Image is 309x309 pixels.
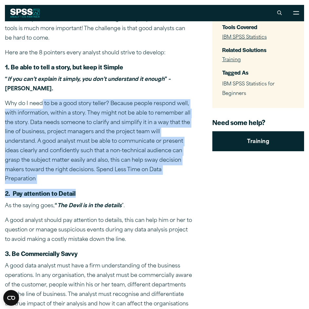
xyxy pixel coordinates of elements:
strong: “ ” – [PERSON_NAME]. [5,77,171,92]
img: SPSS White Logo [10,9,40,18]
span: IBM SPSS Statistics for Beginners [222,82,275,97]
p: As the saying goes, ”. [5,201,192,211]
h3: Tagged As [222,69,295,76]
h3: Tools Covered [222,23,295,31]
p: A good analyst should pay attention to details, this can help him or her to question or manage su... [5,216,192,244]
p: Why do I need to be a good story teller? Because people respond well, with information, within a ... [5,99,192,184]
a: IBM SPSS Statistics [222,35,267,40]
p: A lot of organisations have invested money in tools. Having the right tools is required but not s... [5,5,192,43]
strong: 3. Be Commercially Savvy [5,249,78,258]
strong: 1. Be able to tell a story, but keep it Simple [5,63,123,71]
a: Training [222,58,241,63]
a: Training [212,131,304,152]
p: Here are the 8 pointers every analyst should strive to develop: [5,48,192,58]
strong: “ [55,203,122,209]
button: Open CMP widget [3,290,19,306]
h4: Need some help? [212,118,304,127]
strong: 2. Pay attention to Detail [5,189,76,198]
em: The Devil is in the details [57,203,122,209]
em: If you can’t explain it simply, you don’t understand it enough [8,77,164,82]
h3: Related Solutions [222,46,295,54]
